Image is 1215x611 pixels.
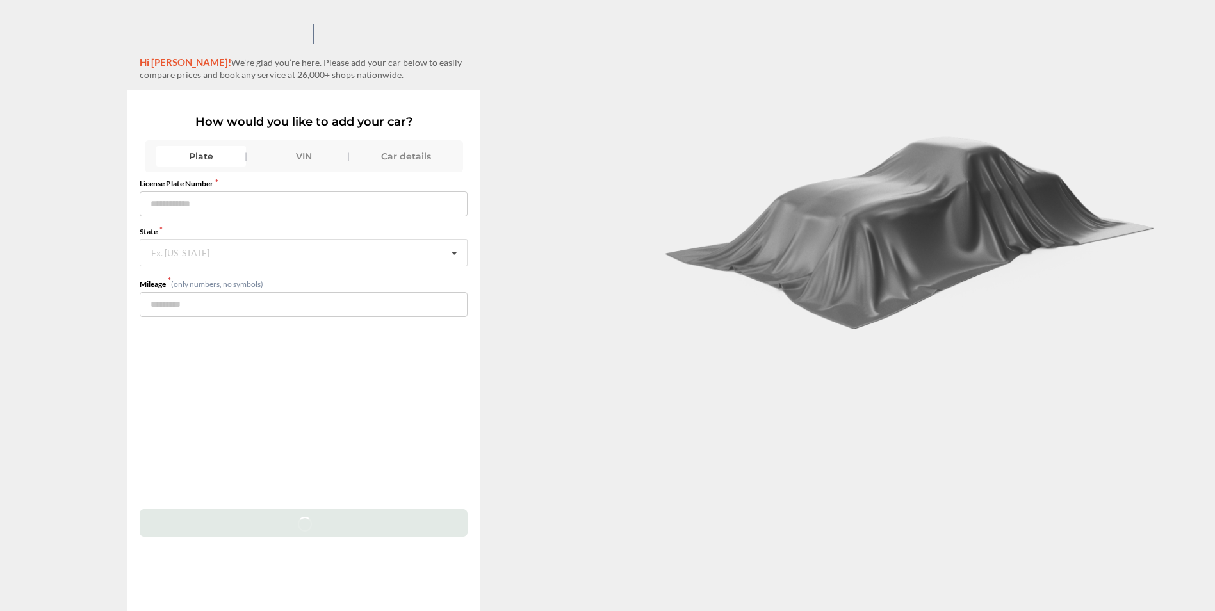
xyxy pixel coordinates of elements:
[151,248,209,256] div: Ex. [US_STATE]
[140,279,170,289] label: Mileage
[655,122,1168,330] img: carCoverBlack.2823a3dccd746e18b3f8.png
[140,56,231,68] span: Hi [PERSON_NAME]!
[156,146,246,167] div: Plate
[140,179,468,188] label: License Plate Number
[140,57,462,80] span: We’re glad you’re here. Please add your car below to easily compare prices and book any service a...
[140,115,468,129] p: How would you like to add your car?
[361,146,451,167] div: Car details
[140,227,468,236] label: State
[259,146,348,167] div: VIN
[171,279,263,289] small: (only numbers, no symbols)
